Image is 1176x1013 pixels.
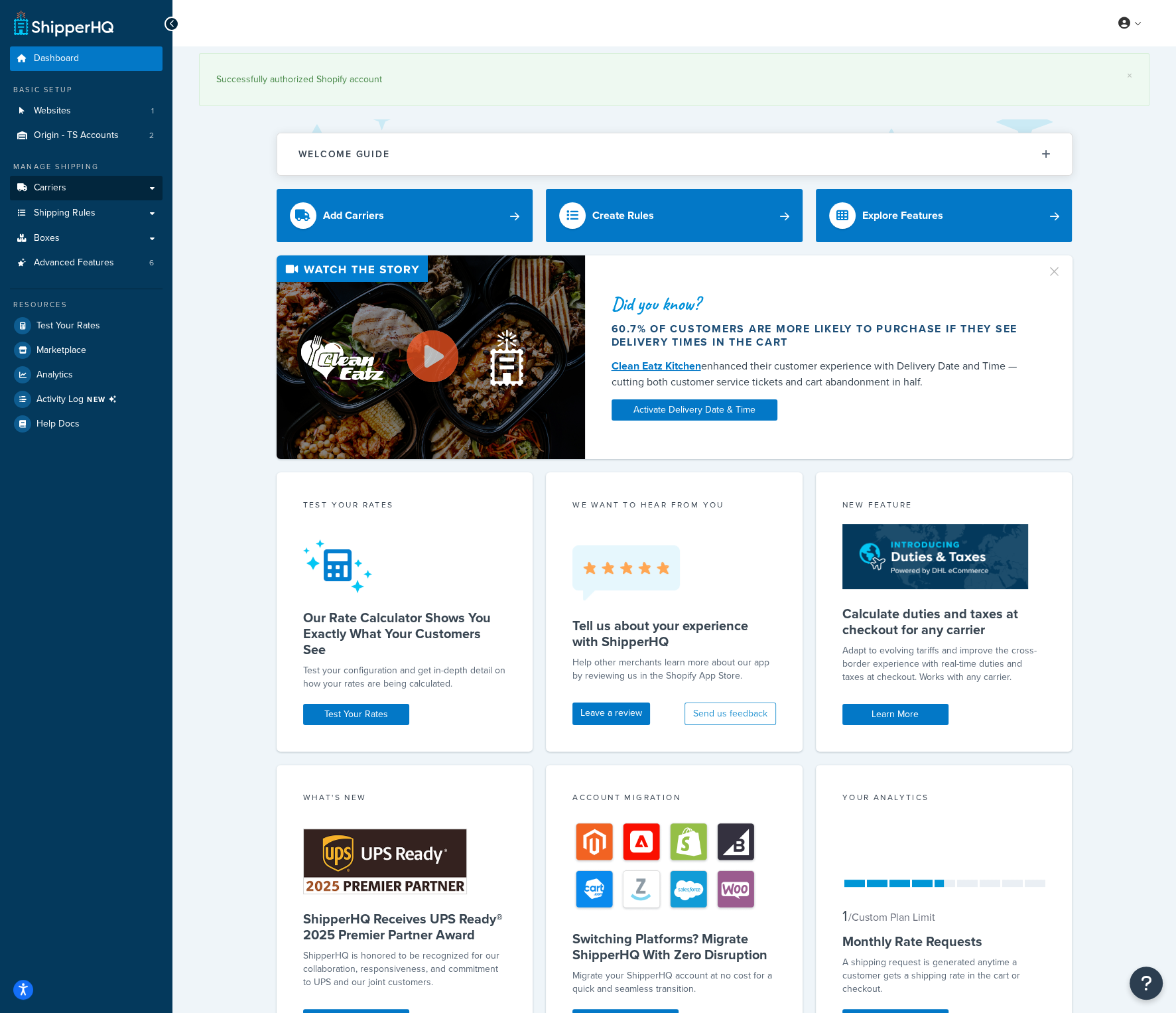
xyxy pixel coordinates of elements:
[303,791,507,807] div: What's New
[34,182,66,194] span: Carriers
[612,358,701,373] a: Clean Eatz Kitchen
[10,84,163,96] div: Basic Setup
[572,969,776,996] div: Migrate your ShipperHQ account at no cost for a quick and seamless transition.
[842,606,1046,638] h5: Calculate duties and taxes at checkout for any carrier
[36,320,100,332] span: Test Your Rates
[323,206,384,225] div: Add Carriers
[572,703,650,725] a: Leave a review
[10,99,163,123] a: Websites1
[842,905,847,927] span: 1
[36,419,80,430] span: Help Docs
[149,257,154,269] span: 6
[10,226,163,251] a: Boxes
[10,387,163,411] a: Activity LogNEW
[36,370,73,381] span: Analytics
[303,664,507,691] div: Test your configuration and get in-depth detail on how your rates are being calculated.
[10,314,163,338] a: Test Your Rates
[842,933,1046,949] h5: Monthly Rate Requests
[303,704,409,725] a: Test Your Rates
[277,133,1072,175] button: Welcome Guide
[1127,70,1132,81] a: ×
[277,255,585,459] img: Video thumbnail
[303,499,507,514] div: Test your rates
[10,387,163,411] li: [object Object]
[216,70,1132,89] div: Successfully authorized Shopify account
[572,499,776,511] p: we want to hear from you
[149,130,154,141] span: 2
[816,189,1073,242] a: Explore Features
[10,338,163,362] a: Marketplace
[36,345,86,356] span: Marketplace
[842,499,1046,514] div: New Feature
[303,949,507,989] p: ShipperHQ is honored to be recognized for our collaboration, responsiveness, and commitment to UP...
[842,791,1046,807] div: Your Analytics
[10,123,163,148] li: Origin - TS Accounts
[298,149,390,159] h2: Welcome Guide
[842,644,1046,684] p: Adapt to evolving tariffs and improve the cross-border experience with real-time duties and taxes...
[572,618,776,649] h5: Tell us about your experience with ShipperHQ
[685,703,776,725] button: Send us feedback
[1130,967,1163,1000] button: Open Resource Center
[303,610,507,657] h5: Our Rate Calculator Shows You Exactly What Your Customers See
[10,251,163,275] a: Advanced Features6
[10,99,163,123] li: Websites
[842,704,948,725] a: Learn More
[592,206,654,225] div: Create Rules
[572,656,776,683] p: Help other merchants learn more about our app by reviewing us in the Shopify App Store.
[151,105,154,117] span: 1
[87,394,122,405] span: NEW
[572,791,776,807] div: Account Migration
[34,105,71,117] span: Websites
[842,956,1046,996] div: A shipping request is generated anytime a customer gets a shipping rate in the cart or checkout.
[10,161,163,172] div: Manage Shipping
[612,358,1031,390] div: enhanced their customer experience with Delivery Date and Time — cutting both customer service ti...
[612,322,1031,349] div: 60.7% of customers are more likely to purchase if they see delivery times in the cart
[277,189,533,242] a: Add Carriers
[572,931,776,963] h5: Switching Platforms? Migrate ShipperHQ With Zero Disruption
[10,363,163,387] a: Analytics
[10,123,163,148] a: Origin - TS Accounts2
[10,201,163,226] a: Shipping Rules
[10,412,163,436] a: Help Docs
[862,206,943,225] div: Explore Features
[848,910,935,925] small: / Custom Plan Limit
[34,233,60,244] span: Boxes
[10,46,163,71] a: Dashboard
[546,189,803,242] a: Create Rules
[10,176,163,200] a: Carriers
[10,251,163,275] li: Advanced Features
[34,130,119,141] span: Origin - TS Accounts
[34,53,79,64] span: Dashboard
[34,257,114,269] span: Advanced Features
[10,299,163,310] div: Resources
[612,295,1031,313] div: Did you know?
[36,391,122,408] span: Activity Log
[34,208,96,219] span: Shipping Rules
[612,399,777,421] a: Activate Delivery Date & Time
[303,911,507,943] h5: ShipperHQ Receives UPS Ready® 2025 Premier Partner Award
